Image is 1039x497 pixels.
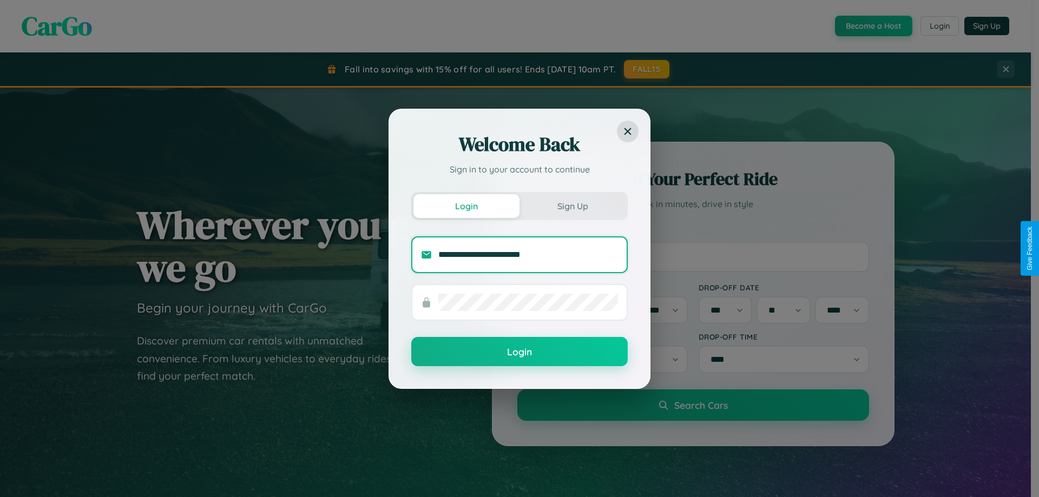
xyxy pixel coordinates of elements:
[411,131,628,157] h2: Welcome Back
[411,163,628,176] p: Sign in to your account to continue
[1026,227,1034,270] div: Give Feedback
[519,194,626,218] button: Sign Up
[411,337,628,366] button: Login
[413,194,519,218] button: Login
